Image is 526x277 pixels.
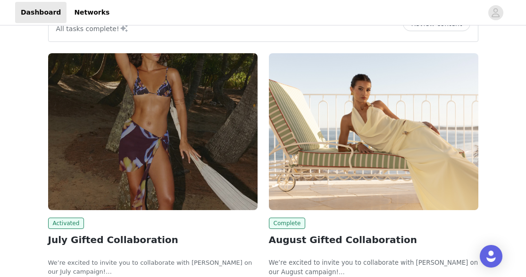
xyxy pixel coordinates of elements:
[15,2,67,23] a: Dashboard
[269,53,478,210] img: Peppermayo EU
[269,233,478,247] h2: August Gifted Collaboration
[48,218,84,229] span: Activated
[480,245,502,268] div: Open Intercom Messenger
[491,5,500,20] div: avatar
[48,258,258,277] p: We’re excited to invite you to collaborate with [PERSON_NAME] on our July campaign!
[269,259,478,276] span: We’re excited to invite you to collaborate with [PERSON_NAME] on our August campaign!
[48,233,258,247] h2: July Gifted Collaboration
[48,53,258,210] img: Peppermayo AUS
[269,218,306,229] span: Complete
[56,23,129,34] p: All tasks complete!
[68,2,115,23] a: Networks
